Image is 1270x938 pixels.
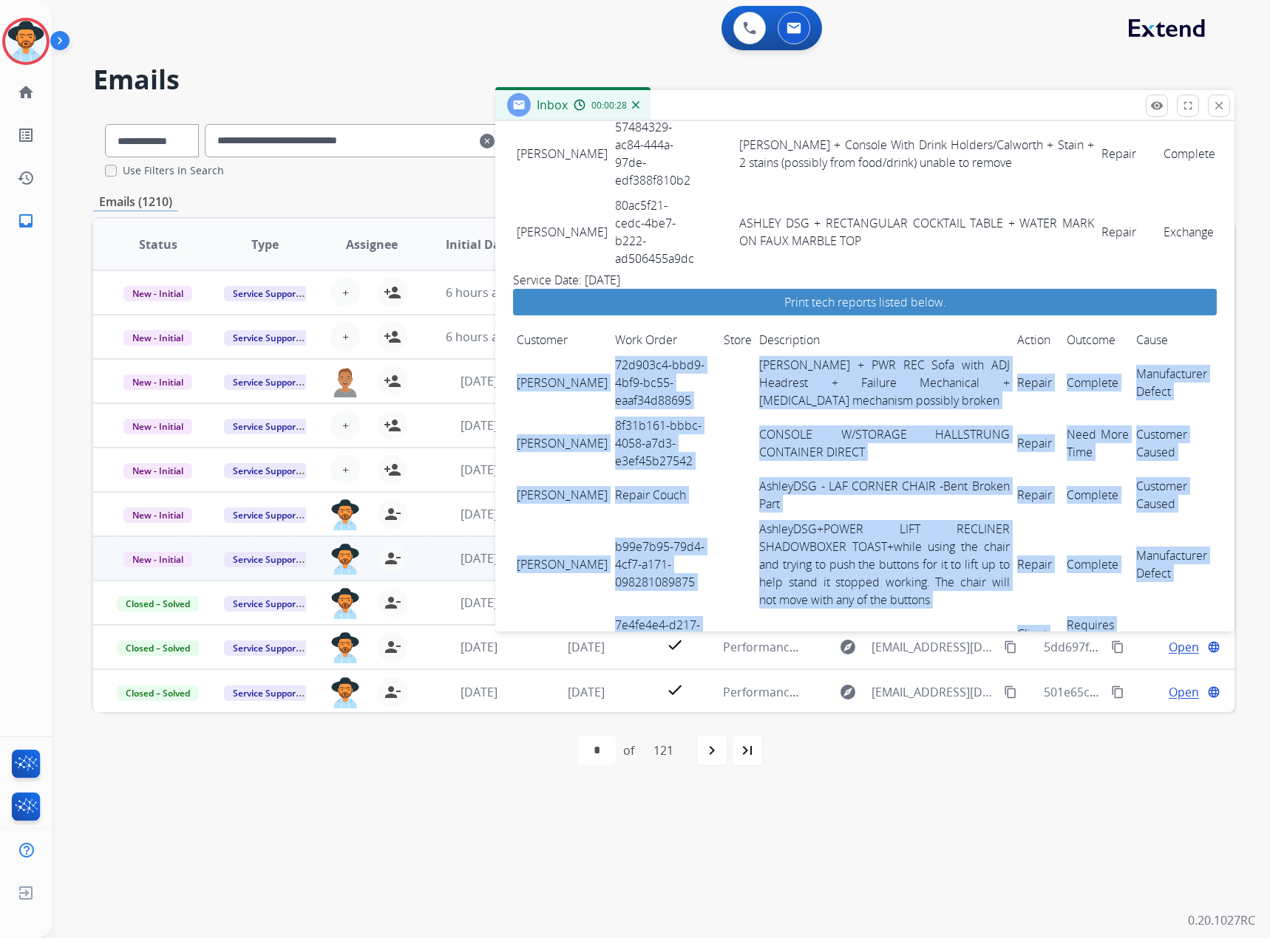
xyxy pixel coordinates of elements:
td: [PERSON_NAME] [513,193,611,271]
a: Complete [1164,146,1215,162]
mat-icon: person_remove [384,638,401,656]
span: Open [1169,683,1199,701]
mat-icon: content_copy [1111,685,1124,699]
p: Emails (1210) [93,193,178,211]
span: [DATE] [461,639,498,655]
span: [DATE] [461,550,498,566]
td: Outcome [1063,327,1133,352]
span: Performance Report for Extend reported on [DATE] [723,684,1009,700]
img: agent-avatar [330,499,360,530]
mat-icon: explore [839,638,857,656]
p: 0.20.1027RC [1188,911,1255,929]
img: agent-avatar [330,632,360,663]
span: Service Support [224,552,308,567]
span: 00:00:28 [591,100,627,112]
td: CONSOLE W/STORAGE HALLSTRUNG CONTAINER DIRECT [755,413,1013,473]
td: Manufacturer Defect [1133,516,1217,612]
span: [DATE] [461,462,498,478]
span: Service Support [224,374,308,390]
mat-icon: language [1207,640,1220,654]
img: agent-avatar [330,588,360,619]
mat-icon: list_alt [17,126,35,144]
span: + [342,328,349,346]
h3: Service Date: [DATE] [513,271,1217,289]
span: [DATE] [461,506,498,522]
span: Closed – Solved [117,640,199,656]
span: [DATE] [461,417,498,434]
td: Action [1013,327,1064,352]
span: Status [139,236,177,253]
mat-icon: explore [839,683,857,701]
td: Manufacturer Defect [1133,352,1217,413]
div: of [623,742,634,759]
a: Exchange [1164,224,1214,240]
span: Inbox [537,97,568,113]
span: New - Initial [123,419,192,434]
a: Complete [1067,487,1118,503]
span: [DATE] [461,373,498,389]
span: [DATE] [568,639,605,655]
td: Repair [1013,352,1064,413]
a: 7e4fe4e4-d217-4012-b8ae-913f870c8915 [615,617,700,668]
span: [DATE] [568,684,605,700]
span: New - Initial [123,286,192,301]
span: Closed – Solved [117,596,199,612]
td: Client Review [1013,612,1064,673]
span: New - Initial [123,552,192,567]
span: Open [1169,638,1199,656]
a: Repair Couch [615,487,686,503]
a: Complete [1067,374,1118,391]
span: Performance Report for Extend reported on [DATE] [723,639,1009,655]
mat-icon: close [1212,99,1226,112]
img: agent-avatar [330,366,360,397]
span: Assignee [346,236,398,253]
td: LIFT-TOP COCKTAIL TABLE BARILANNI [755,612,1013,673]
td: Customer Caused [1133,473,1217,516]
mat-icon: language [1207,685,1220,699]
h2: Emails [93,65,1235,95]
mat-icon: person_remove [384,594,401,612]
img: agent-avatar [330,544,360,575]
span: + [342,284,349,301]
a: 80ac5f21-cedc-4be7-b222-ad506455a9dc [615,197,694,267]
button: + [330,455,360,485]
td: Repair [1098,114,1160,193]
td: Repair [1013,516,1064,612]
span: Service Support [224,463,308,479]
td: [PERSON_NAME] [513,516,611,612]
td: ASHLEY DSG + RECTANGULAR COCKTAIL TABLE + WATER MARK ON FAUX MARBLE TOP [736,193,1098,271]
td: [PERSON_NAME] + PWR REC Sofa with ADJ Headrest + Failure Mechanical + [MEDICAL_DATA] mechanism po... [755,352,1013,413]
mat-icon: history [17,169,35,187]
mat-icon: clear [480,132,495,150]
span: Initial Date [446,236,512,253]
td: Description [755,327,1013,352]
span: Closed – Solved [117,685,199,701]
span: New - Initial [123,330,192,346]
span: Service Support [224,640,308,656]
td: Repair [1098,193,1160,271]
mat-icon: person_add [384,372,401,390]
span: + [342,417,349,434]
span: New - Initial [123,463,192,479]
button: + [330,278,360,307]
td: Customer Caused [1133,413,1217,473]
a: Complete [1067,556,1118,572]
label: Use Filters In Search [123,163,224,178]
span: Service Support [224,685,308,701]
td: [PERSON_NAME] [513,612,611,673]
td: Repair [1013,413,1064,473]
a: b99e7b95-79d4-4cf7-a171-098281089875 [615,538,704,590]
mat-icon: person_remove [384,505,401,523]
mat-icon: person_remove [384,683,401,701]
div: 121 [642,736,685,765]
a: 57484329-ac84-444a-97de-edf388f810b2 [615,119,690,188]
span: Service Support [224,286,308,301]
mat-icon: home [17,83,35,101]
button: + [330,322,360,352]
span: Service Support [224,419,308,434]
button: + [330,411,360,440]
td: [PERSON_NAME] + Console With Drink Holders/Calworth + Stain + 2 stains (possibly from food/drink)... [736,114,1098,193]
mat-icon: person_add [384,461,401,479]
span: 6 hours ago [446,329,512,345]
span: [EMAIL_ADDRESS][DOMAIN_NAME] [872,638,996,656]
